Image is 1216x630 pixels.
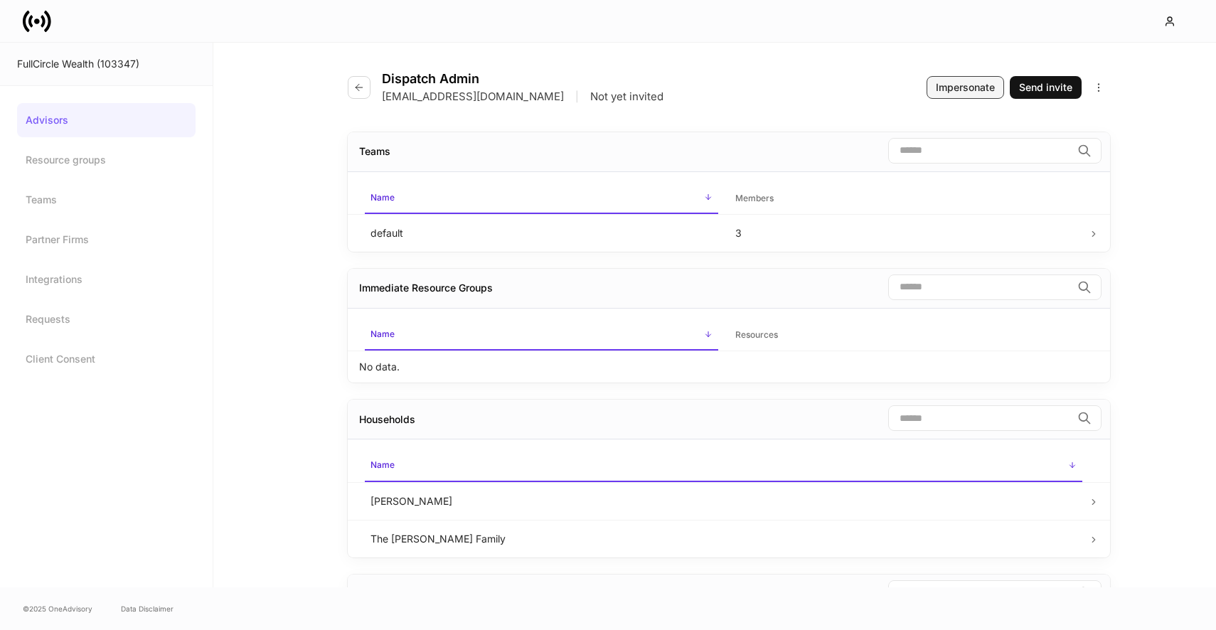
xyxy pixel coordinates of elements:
[927,76,1004,99] button: Impersonate
[365,320,718,351] span: Name
[575,90,579,104] p: |
[735,191,774,205] h6: Members
[23,603,92,614] span: © 2025 OneAdvisory
[365,451,1082,481] span: Name
[17,183,196,217] a: Teams
[359,482,1088,520] td: [PERSON_NAME]
[17,262,196,297] a: Integrations
[17,57,196,71] div: FullCircle Wealth (103347)
[936,80,995,95] div: Impersonate
[359,144,390,159] div: Teams
[730,321,1083,350] span: Resources
[365,183,718,214] span: Name
[359,214,724,252] td: default
[370,327,395,341] h6: Name
[382,71,663,87] h4: Dispatch Admin
[359,360,400,374] p: No data.
[735,328,778,341] h6: Resources
[359,281,493,295] div: Immediate Resource Groups
[17,302,196,336] a: Requests
[121,603,174,614] a: Data Disclaimer
[17,342,196,376] a: Client Consent
[724,214,1089,252] td: 3
[17,223,196,257] a: Partner Firms
[1019,80,1072,95] div: Send invite
[370,191,395,204] h6: Name
[382,90,564,104] p: [EMAIL_ADDRESS][DOMAIN_NAME]
[730,184,1083,213] span: Members
[359,520,1088,557] td: The [PERSON_NAME] Family
[17,143,196,177] a: Resource groups
[1010,76,1082,99] button: Send invite
[370,458,395,471] h6: Name
[590,90,663,104] p: Not yet invited
[359,412,415,427] div: Households
[17,103,196,137] a: Advisors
